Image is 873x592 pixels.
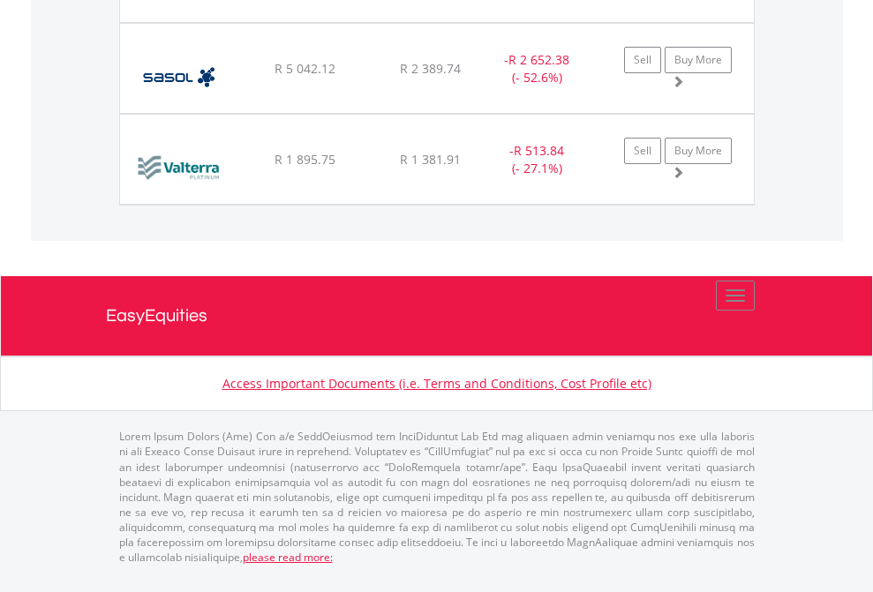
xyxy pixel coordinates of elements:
[275,151,335,168] span: R 1 895.75
[624,47,661,73] a: Sell
[665,47,732,73] a: Buy More
[129,137,230,199] img: EQU.ZA.VAL.png
[514,142,564,159] span: R 513.84
[222,375,651,392] a: Access Important Documents (i.e. Terms and Conditions, Cost Profile etc)
[482,51,592,86] div: - (- 52.6%)
[243,550,333,565] a: please read more:
[400,60,461,77] span: R 2 389.74
[400,151,461,168] span: R 1 381.91
[508,51,569,68] span: R 2 652.38
[482,142,592,177] div: - (- 27.1%)
[106,276,768,356] a: EasyEquities
[119,429,755,565] p: Lorem Ipsum Dolors (Ame) Con a/e SeddOeiusmod tem InciDiduntut Lab Etd mag aliquaen admin veniamq...
[665,138,732,164] a: Buy More
[275,60,335,77] span: R 5 042.12
[129,46,229,109] img: EQU.ZA.SOL.png
[624,138,661,164] a: Sell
